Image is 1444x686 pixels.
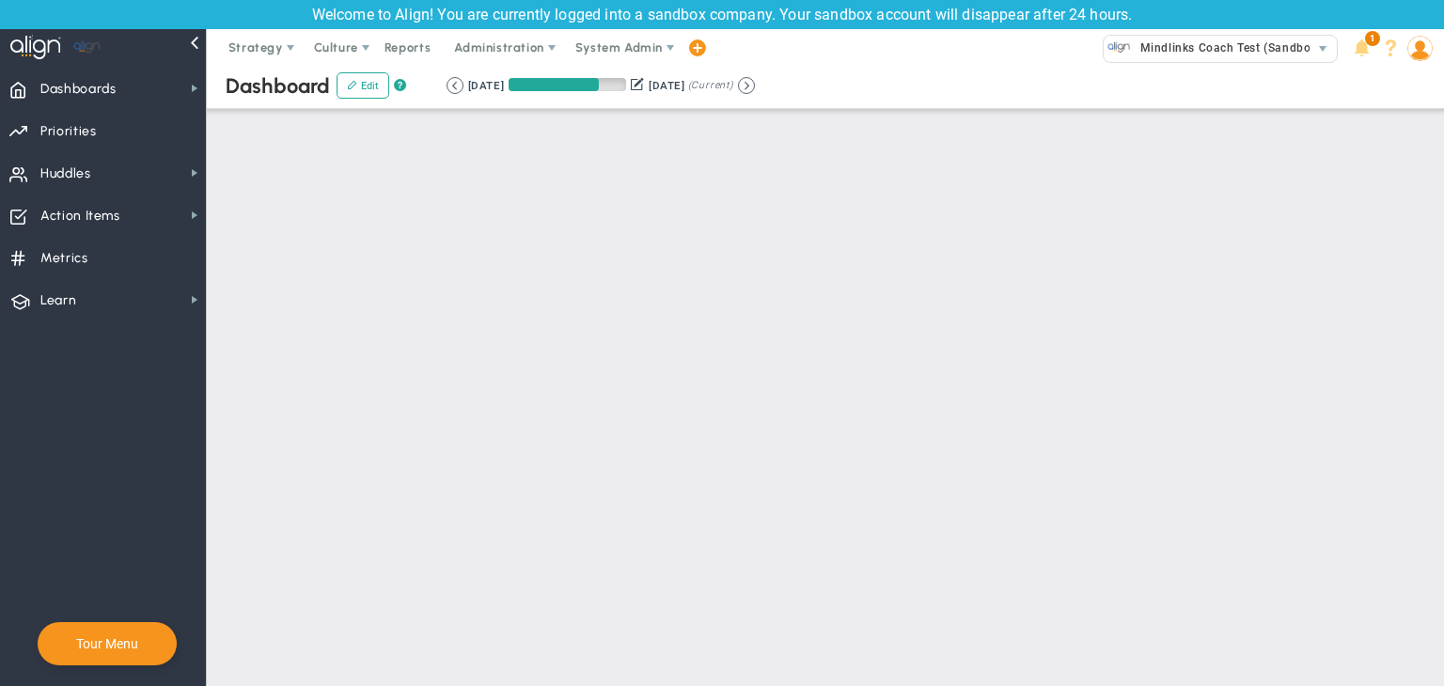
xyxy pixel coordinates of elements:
[575,40,663,55] span: System Admin
[40,281,76,320] span: Learn
[226,73,330,99] span: Dashboard
[40,112,97,151] span: Priorities
[1365,31,1380,46] span: 1
[40,70,117,109] span: Dashboards
[1107,36,1131,59] img: 33500.Company.photo
[1310,36,1337,62] span: select
[228,40,283,55] span: Strategy
[738,77,755,94] button: Go to next period
[1131,36,1322,60] span: Mindlinks Coach Test (Sandbox)
[40,154,91,194] span: Huddles
[447,77,463,94] button: Go to previous period
[468,77,504,94] div: [DATE]
[40,196,120,236] span: Action Items
[1347,29,1376,67] li: Announcements
[1407,36,1433,61] img: 64089.Person.photo
[454,40,543,55] span: Administration
[688,77,733,94] span: (Current)
[314,40,358,55] span: Culture
[1376,29,1405,67] li: Help & Frequently Asked Questions (FAQ)
[509,78,626,91] div: Period Progress: 77% Day 70 of 90 with 20 remaining.
[71,635,144,652] button: Tour Menu
[375,29,441,67] span: Reports
[649,77,684,94] div: [DATE]
[337,72,389,99] button: Edit
[40,239,88,278] span: Metrics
